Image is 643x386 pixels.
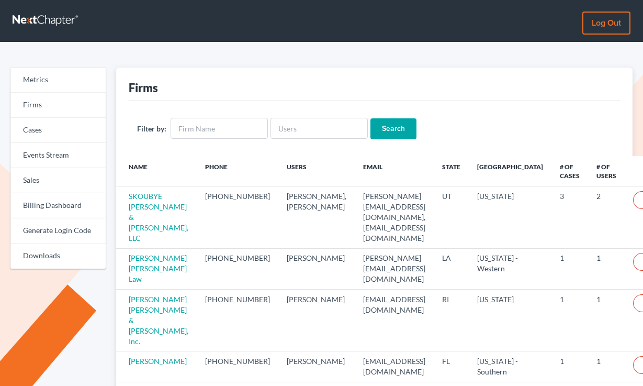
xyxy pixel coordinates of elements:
[551,186,588,248] td: 3
[129,357,187,366] a: [PERSON_NAME]
[278,351,355,382] td: [PERSON_NAME]
[197,248,278,289] td: [PHONE_NUMBER]
[551,290,588,351] td: 1
[588,186,625,248] td: 2
[355,156,434,186] th: Email
[171,118,268,139] input: Firm Name
[278,290,355,351] td: [PERSON_NAME]
[10,168,106,193] a: Sales
[137,123,166,134] label: Filter by:
[551,156,588,186] th: # of Cases
[588,351,625,382] td: 1
[588,290,625,351] td: 1
[355,290,434,351] td: [EMAIL_ADDRESS][DOMAIN_NAME]
[129,192,188,242] a: SKOUBYE [PERSON_NAME] & [PERSON_NAME], LLC
[434,186,469,248] td: UT
[197,351,278,382] td: [PHONE_NUMBER]
[469,248,551,289] td: [US_STATE] - Western
[197,186,278,248] td: [PHONE_NUMBER]
[588,156,625,186] th: # of Users
[434,156,469,186] th: State
[355,186,434,248] td: [PERSON_NAME][EMAIL_ADDRESS][DOMAIN_NAME], [EMAIL_ADDRESS][DOMAIN_NAME]
[434,290,469,351] td: RI
[469,156,551,186] th: [GEOGRAPHIC_DATA]
[278,186,355,248] td: [PERSON_NAME], [PERSON_NAME]
[129,253,187,283] a: [PERSON_NAME] [PERSON_NAME] Law
[270,118,368,139] input: Users
[278,248,355,289] td: [PERSON_NAME]
[434,351,469,382] td: FL
[10,93,106,118] a: Firms
[116,156,197,186] th: Name
[469,290,551,351] td: [US_STATE]
[588,248,625,289] td: 1
[551,248,588,289] td: 1
[129,295,188,346] a: [PERSON_NAME] [PERSON_NAME] & [PERSON_NAME], Inc.
[355,351,434,382] td: [EMAIL_ADDRESS][DOMAIN_NAME]
[278,156,355,186] th: Users
[582,12,630,35] a: Log out
[469,351,551,382] td: [US_STATE] - Southern
[10,68,106,93] a: Metrics
[10,218,106,244] a: Generate Login Code
[469,186,551,248] td: [US_STATE]
[197,290,278,351] td: [PHONE_NUMBER]
[355,248,434,289] td: [PERSON_NAME][EMAIL_ADDRESS][DOMAIN_NAME]
[370,118,416,139] input: Search
[434,248,469,289] td: LA
[551,351,588,382] td: 1
[129,80,158,95] div: Firms
[10,143,106,168] a: Events Stream
[10,244,106,269] a: Downloads
[197,156,278,186] th: Phone
[10,118,106,143] a: Cases
[10,193,106,218] a: Billing Dashboard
